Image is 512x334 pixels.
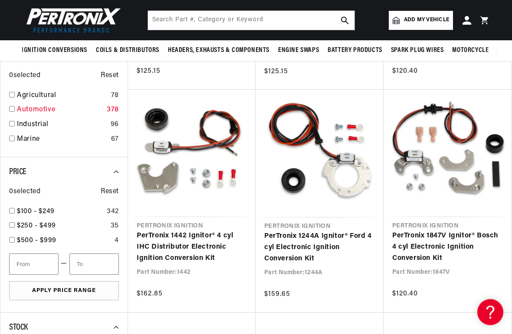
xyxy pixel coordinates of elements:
span: Reset [101,187,119,198]
div: 378 [107,105,119,116]
span: Price [9,168,26,177]
div: 96 [111,120,119,131]
div: 4 [115,236,119,247]
span: Ignition Conversions [22,46,87,55]
input: From [9,254,59,275]
button: search button [335,11,354,30]
a: PerTronix 1847V Ignitor® Bosch 4 cyl Electronic Ignition Conversion Kit [392,231,502,264]
a: Industrial [17,120,107,131]
span: Engine Swaps [278,46,319,55]
input: Search Part #, Category or Keyword [148,11,354,30]
summary: Ignition Conversions [22,40,92,61]
span: Stock [9,324,28,332]
input: To [69,254,119,275]
summary: Battery Products [323,40,387,61]
summary: Coils & Distributors [92,40,164,61]
a: Agricultural [17,91,108,102]
span: Motorcycle [452,46,489,55]
summary: Engine Swaps [274,40,323,61]
span: Spark Plug Wires [391,46,444,55]
span: Headers, Exhausts & Components [168,46,269,55]
span: Add my vehicle [404,16,449,24]
a: PerTronix 1244A Ignitor® Ford 4 cyl Electronic Ignition Conversion Kit [264,231,375,265]
div: 78 [111,91,119,102]
summary: Motorcycle [448,40,493,61]
span: — [61,259,67,270]
span: Coils & Distributors [96,46,159,55]
img: Pertronix [22,5,121,35]
span: $250 - $499 [17,223,56,230]
a: PerTronix 1442 Ignitor® 4 cyl IHC Distributor Electronic Ignition Conversion Kit [137,231,247,264]
a: Add my vehicle [389,11,453,30]
div: 342 [107,207,119,218]
span: 0 selected [9,187,40,198]
a: Automotive [17,105,103,116]
summary: Spark Plug Wires [387,40,448,61]
span: $500 - $999 [17,237,56,244]
summary: Headers, Exhausts & Components [164,40,274,61]
span: $100 - $249 [17,208,55,215]
div: 67 [111,134,119,146]
div: 35 [111,221,119,232]
a: Marine [17,134,108,146]
button: Apply Price Range [9,282,119,301]
span: Battery Products [328,46,382,55]
span: Reset [101,71,119,82]
span: 0 selected [9,71,40,82]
